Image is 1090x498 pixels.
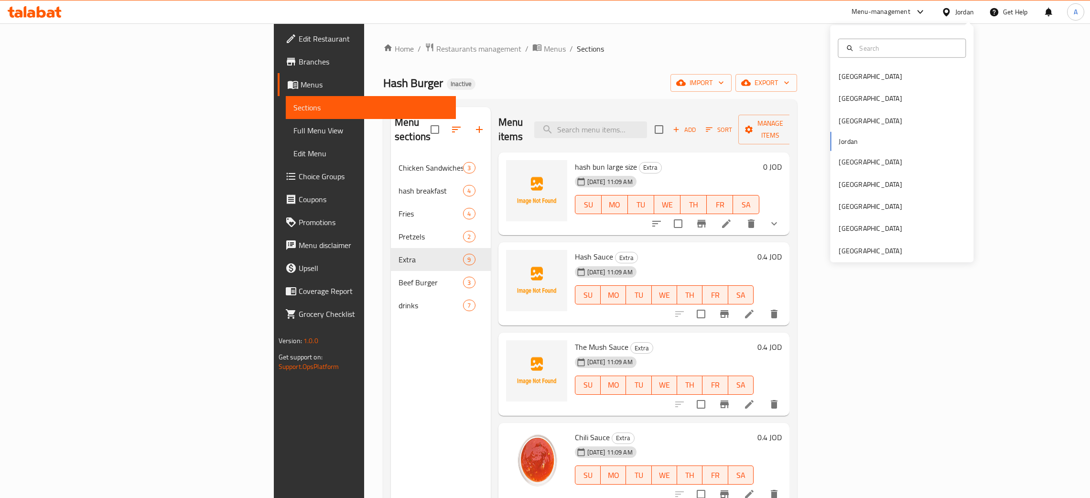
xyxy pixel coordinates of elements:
span: 9 [464,255,475,264]
h6: 0.4 JOD [757,250,782,263]
button: TH [677,376,702,395]
span: Add [671,124,697,135]
button: export [735,74,797,92]
button: sort-choices [645,212,668,235]
div: drinks7 [391,294,491,317]
span: Select to update [691,304,711,324]
span: TH [681,288,699,302]
button: SU [575,376,601,395]
h6: 0.4 JOD [757,340,782,354]
button: SA [733,195,759,214]
a: Sections [286,96,456,119]
div: drinks [399,300,463,311]
span: Branches [299,56,448,67]
div: [GEOGRAPHIC_DATA] [839,157,902,167]
button: delete [763,303,786,325]
span: Menus [301,79,448,90]
span: Grocery Checklist [299,308,448,320]
span: Upsell [299,262,448,274]
button: WE [652,285,677,304]
a: Promotions [278,211,456,234]
a: Menus [278,73,456,96]
div: items [463,162,475,173]
div: Inactive [447,78,475,90]
span: 4 [464,186,475,195]
span: Select to update [668,214,688,234]
span: 3 [464,163,475,173]
div: Extra [399,254,463,265]
span: Sort items [700,122,738,137]
span: 4 [464,209,475,218]
span: Coverage Report [299,285,448,297]
div: Extra9 [391,248,491,271]
a: Branches [278,50,456,73]
a: Upsell [278,257,456,280]
div: [GEOGRAPHIC_DATA] [839,223,902,234]
button: delete [740,212,763,235]
img: The Mush Sauce [506,340,567,401]
button: show more [763,212,786,235]
li: / [525,43,529,54]
button: FR [707,195,733,214]
span: MO [604,288,622,302]
button: SU [575,195,602,214]
span: SU [579,468,597,482]
span: Restaurants management [436,43,521,54]
button: MO [601,376,626,395]
div: [GEOGRAPHIC_DATA] [839,201,902,212]
h2: Menu items [498,115,523,144]
input: Search [855,43,960,54]
span: [DATE] 11:09 AM [583,357,637,367]
a: Restaurants management [425,43,521,55]
div: items [463,300,475,311]
span: Inactive [447,80,475,88]
span: WE [656,288,673,302]
button: Branch-specific-item [713,393,736,416]
span: 3 [464,278,475,287]
button: FR [702,466,728,485]
button: TU [628,195,654,214]
button: WE [654,195,680,214]
button: Add [669,122,700,137]
div: Chicken Sandwiches [399,162,463,173]
div: Fries4 [391,202,491,225]
span: TH [681,378,699,392]
span: Menu disclaimer [299,239,448,251]
span: SU [579,378,597,392]
span: Edit Menu [293,148,448,159]
span: TU [630,378,648,392]
span: MO [604,378,622,392]
div: [GEOGRAPHIC_DATA] [839,246,902,256]
span: FR [711,198,729,212]
a: Edit menu item [744,308,755,320]
button: FR [702,376,728,395]
div: Extra [639,162,662,173]
span: Chili Sauce [575,430,610,444]
div: items [463,231,475,242]
span: The Mush Sauce [575,340,628,354]
span: TU [630,288,648,302]
div: items [463,254,475,265]
button: import [670,74,732,92]
span: 1.0.0 [303,335,318,347]
button: TH [677,285,702,304]
button: SU [575,285,601,304]
span: Extra [639,162,661,173]
div: hash breakfast4 [391,179,491,202]
div: items [463,208,475,219]
button: TU [626,466,651,485]
span: [DATE] 11:09 AM [583,448,637,457]
div: Jordan [955,7,974,17]
span: Extra [615,252,637,263]
span: Hash Sauce [575,249,613,264]
h6: 0.4 JOD [757,431,782,444]
div: [GEOGRAPHIC_DATA] [839,71,902,82]
a: Coupons [278,188,456,211]
button: MO [601,285,626,304]
span: Pretzels [399,231,463,242]
span: TH [681,468,699,482]
h6: 0 JOD [763,160,782,173]
a: Edit Restaurant [278,27,456,50]
span: SA [737,198,755,212]
span: import [678,77,724,89]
